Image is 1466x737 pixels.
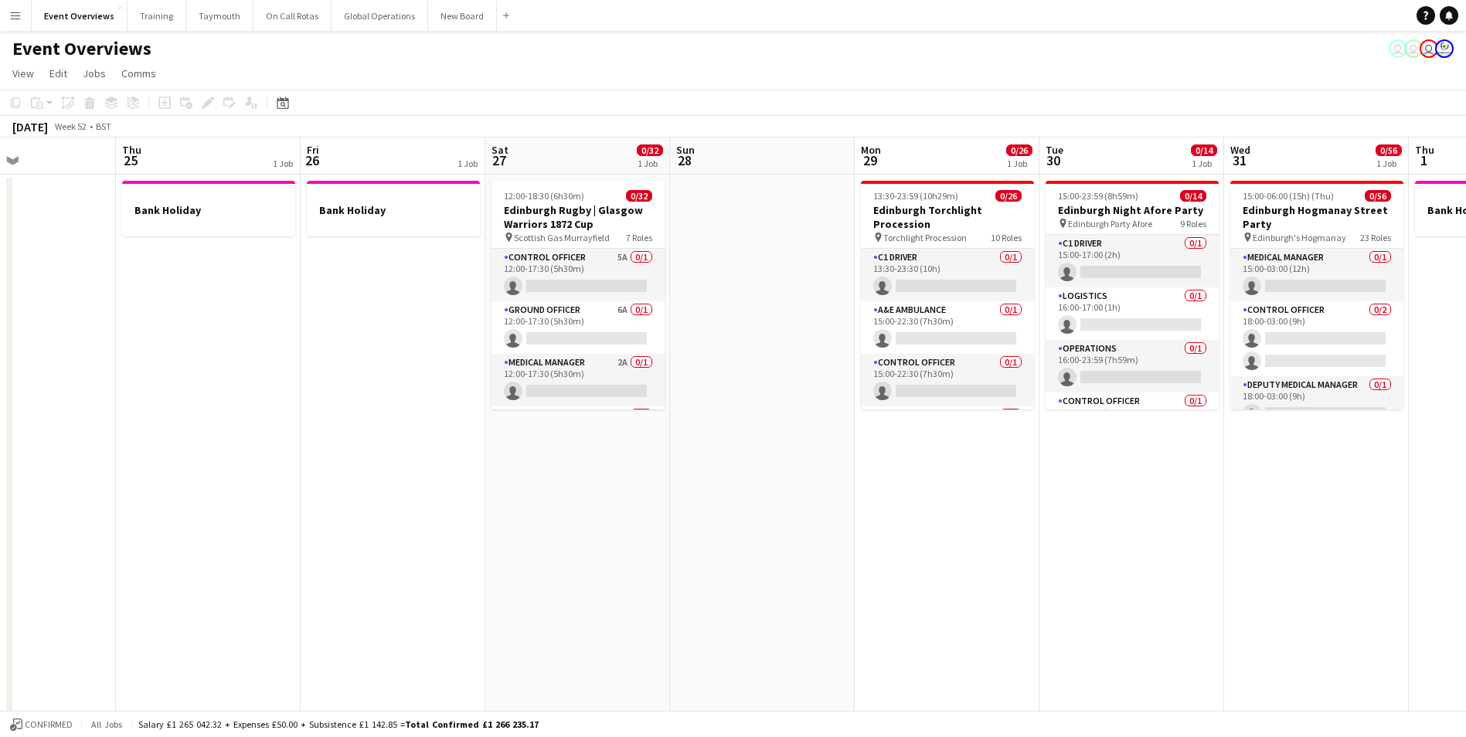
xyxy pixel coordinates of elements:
[43,63,73,83] a: Edit
[1230,143,1250,157] span: Wed
[1420,39,1438,58] app-user-avatar: Operations Team
[49,66,67,80] span: Edit
[304,151,319,169] span: 26
[1230,376,1403,429] app-card-role: Deputy Medical Manager0/118:00-03:00 (9h)
[1230,301,1403,376] app-card-role: Control Officer0/218:00-03:00 (9h)
[1046,235,1219,287] app-card-role: C1 Driver0/115:00-17:00 (2h)
[83,66,106,80] span: Jobs
[883,232,967,243] span: Torchlight Procession
[492,406,665,481] app-card-role: Event First Aider35A0/2
[1415,143,1434,157] span: Thu
[1068,218,1152,229] span: Edinburgh Party Afore
[1058,190,1138,202] span: 15:00-23:59 (8h59m)
[121,66,156,80] span: Comms
[492,354,665,406] app-card-role: Medical Manager2A0/112:00-17:30 (5h30m)
[12,66,34,80] span: View
[1243,190,1334,202] span: 15:00-06:00 (15h) (Thu)
[861,203,1034,231] h3: Edinburgh Torchlight Procession
[1007,158,1032,169] div: 1 Job
[8,716,75,733] button: Confirmed
[122,143,141,157] span: Thu
[1360,232,1391,243] span: 23 Roles
[1046,143,1063,157] span: Tue
[1046,287,1219,340] app-card-role: Logistics0/116:00-17:00 (1h)
[492,143,509,157] span: Sat
[1192,158,1216,169] div: 1 Job
[492,203,665,231] h3: Edinburgh Rugby | Glasgow Warriors 1872 Cup
[1180,190,1206,202] span: 0/14
[273,158,293,169] div: 1 Job
[96,121,111,132] div: BST
[674,151,695,169] span: 28
[1228,151,1250,169] span: 31
[1180,218,1206,229] span: 9 Roles
[32,1,128,31] button: Event Overviews
[637,144,663,156] span: 0/32
[1389,39,1407,58] app-user-avatar: Operations Team
[861,143,881,157] span: Mon
[492,249,665,301] app-card-role: Control Officer5A0/112:00-17:30 (5h30m)
[1376,158,1401,169] div: 1 Job
[6,63,40,83] a: View
[995,190,1022,202] span: 0/26
[253,1,332,31] button: On Call Rotas
[638,158,662,169] div: 1 Job
[186,1,253,31] button: Taymouth
[492,181,665,409] app-job-card: 12:00-18:30 (6h30m)0/32Edinburgh Rugby | Glasgow Warriors 1872 Cup Scottish Gas Murrayfield7 Role...
[51,121,90,132] span: Week 52
[859,151,881,169] span: 29
[861,249,1034,301] app-card-role: C1 Driver0/113:30-23:30 (10h)
[115,63,162,83] a: Comms
[307,181,480,236] app-job-card: Bank Holiday
[332,1,428,31] button: Global Operations
[1365,190,1391,202] span: 0/56
[861,301,1034,354] app-card-role: A&E Ambulance0/115:00-22:30 (7h30m)
[991,232,1022,243] span: 10 Roles
[1253,232,1346,243] span: Edinburgh's Hogmanay
[873,190,958,202] span: 13:30-23:59 (10h29m)
[861,354,1034,406] app-card-role: Control Officer0/115:00-22:30 (7h30m)
[12,37,151,60] h1: Event Overviews
[1230,181,1403,409] app-job-card: 15:00-06:00 (15h) (Thu)0/56Edinburgh Hogmanay Street Party Edinburgh's Hogmanay23 RolesMedical Ma...
[1046,181,1219,409] app-job-card: 15:00-23:59 (8h59m)0/14Edinburgh Night Afore Party Edinburgh Party Afore9 RolesC1 Driver0/115:00-...
[676,143,695,157] span: Sun
[492,301,665,354] app-card-role: Ground Officer6A0/112:00-17:30 (5h30m)
[1376,144,1402,156] span: 0/56
[1046,340,1219,392] app-card-role: Operations0/116:00-23:59 (7h59m)
[1043,151,1063,169] span: 30
[1413,151,1434,169] span: 1
[1435,39,1454,58] app-user-avatar: Operations Manager
[122,203,295,217] h3: Bank Holiday
[138,718,539,730] div: Salary £1 265 042.32 + Expenses £50.00 + Subsistence £1 142.85 =
[128,1,186,31] button: Training
[120,151,141,169] span: 25
[1046,392,1219,445] app-card-role: Control Officer0/116:45-23:15 (6h30m)
[1230,249,1403,301] app-card-role: Medical Manager0/115:00-03:00 (12h)
[307,143,319,157] span: Fri
[428,1,497,31] button: New Board
[626,232,652,243] span: 7 Roles
[1230,203,1403,231] h3: Edinburgh Hogmanay Street Party
[489,151,509,169] span: 27
[1404,39,1423,58] app-user-avatar: Operations Team
[1006,144,1032,156] span: 0/26
[1046,203,1219,217] h3: Edinburgh Night Afore Party
[88,718,125,730] span: All jobs
[504,190,584,202] span: 12:00-18:30 (6h30m)
[122,181,295,236] app-job-card: Bank Holiday
[307,203,480,217] h3: Bank Holiday
[861,181,1034,409] app-job-card: 13:30-23:59 (10h29m)0/26Edinburgh Torchlight Procession Torchlight Procession10 RolesC1 Driver0/1...
[25,719,73,730] span: Confirmed
[1191,144,1217,156] span: 0/14
[457,158,478,169] div: 1 Job
[77,63,112,83] a: Jobs
[405,718,539,730] span: Total Confirmed £1 266 235.17
[514,232,610,243] span: Scottish Gas Murrayfield
[861,406,1034,459] app-card-role: Medical Manager0/1
[12,119,48,134] div: [DATE]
